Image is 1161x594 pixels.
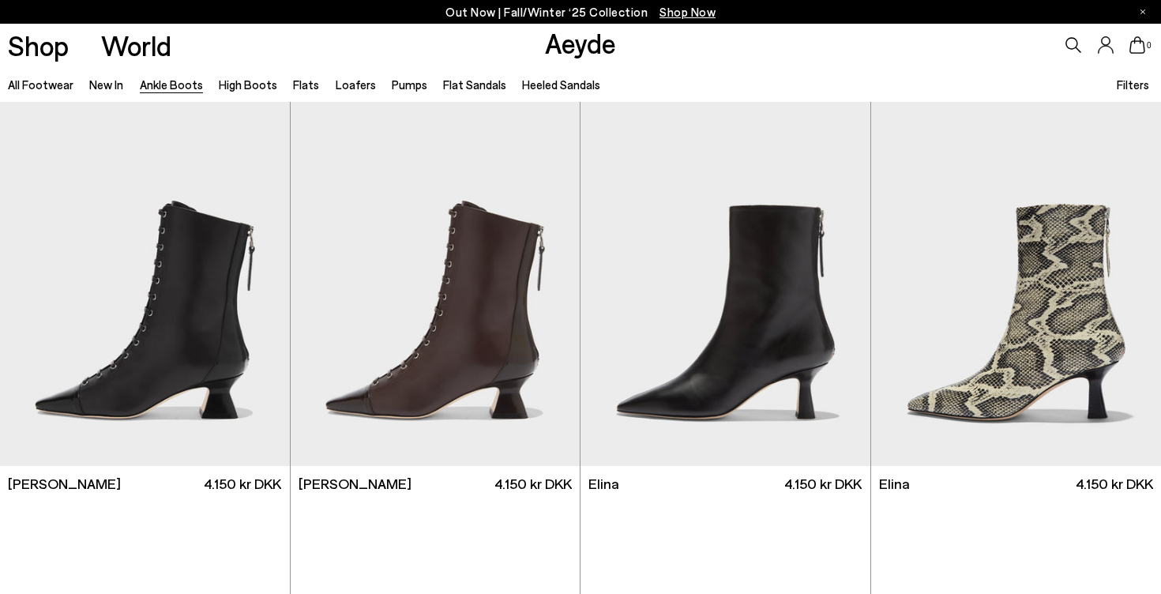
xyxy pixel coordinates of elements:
span: 4.150 kr DKK [784,474,862,494]
span: Filters [1117,77,1149,92]
a: Flats [293,77,319,92]
span: 4.150 kr DKK [204,474,281,494]
span: 0 [1145,41,1153,50]
a: [PERSON_NAME] 4.150 kr DKK [291,466,580,502]
span: 4.150 kr DKK [1076,474,1153,494]
a: Ankle Boots [140,77,203,92]
img: Gwen Lace-Up Boots [291,102,580,466]
a: Pumps [392,77,427,92]
a: Loafers [336,77,376,92]
a: Aeyde [545,26,616,59]
span: [PERSON_NAME] [299,474,411,494]
p: Out Now | Fall/Winter ‘25 Collection [445,2,716,22]
a: Elina 4.150 kr DKK [580,466,870,502]
span: 4.150 kr DKK [494,474,572,494]
a: 0 [1129,36,1145,54]
a: High Boots [219,77,277,92]
a: New In [89,77,123,92]
span: Elina [588,474,619,494]
a: World [101,32,171,59]
a: Flat Sandals [443,77,506,92]
span: Elina [879,474,910,494]
img: Elina Ankle Boots [580,102,870,466]
span: Navigate to /collections/new-in [659,5,716,19]
a: Heeled Sandals [522,77,600,92]
a: Shop [8,32,69,59]
a: All Footwear [8,77,73,92]
span: [PERSON_NAME] [8,474,121,494]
